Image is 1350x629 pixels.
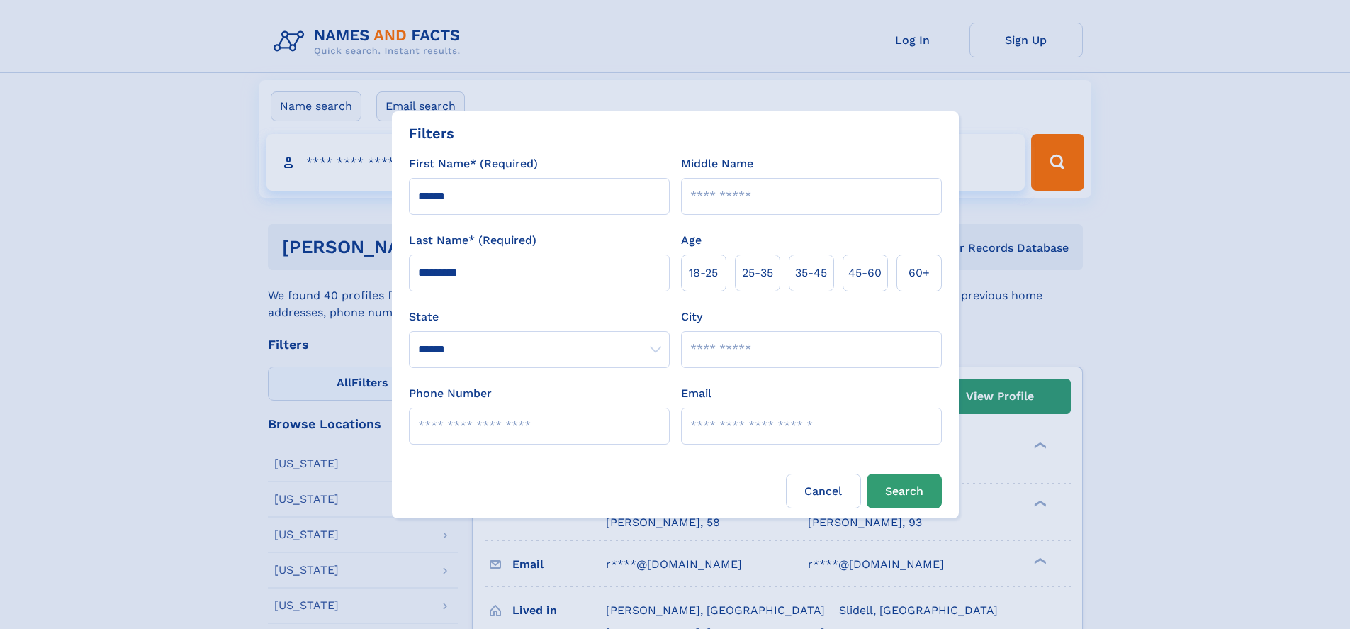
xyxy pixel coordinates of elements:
[909,265,930,282] span: 60+
[681,308,702,325] label: City
[848,265,882,282] span: 45‑60
[681,155,753,172] label: Middle Name
[681,232,702,249] label: Age
[786,474,861,508] label: Cancel
[409,232,536,249] label: Last Name* (Required)
[409,385,492,402] label: Phone Number
[409,308,670,325] label: State
[681,385,711,402] label: Email
[867,474,942,508] button: Search
[689,265,718,282] span: 18‑25
[795,265,827,282] span: 35‑45
[742,265,773,282] span: 25‑35
[409,123,454,144] div: Filters
[409,155,538,172] label: First Name* (Required)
